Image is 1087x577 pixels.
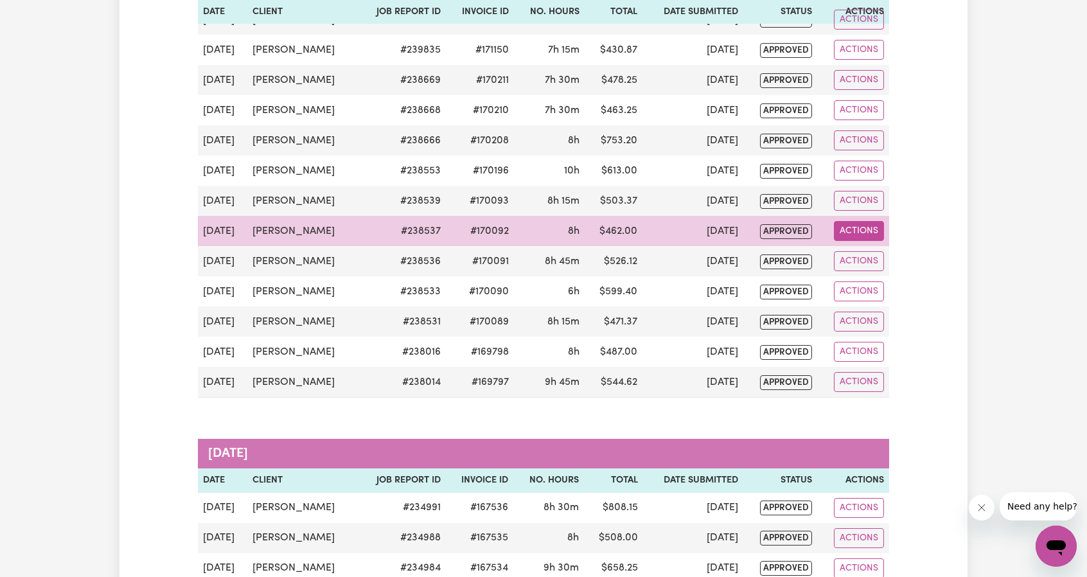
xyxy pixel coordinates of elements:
span: 8 hours 45 minutes [545,256,579,267]
span: approved [760,345,812,360]
td: # 238536 [357,246,446,276]
td: [DATE] [643,493,744,523]
td: #170091 [446,246,514,276]
td: [DATE] [198,337,247,367]
td: # 239835 [357,35,446,65]
td: [DATE] [198,246,247,276]
td: $ 808.15 [584,493,642,523]
td: $ 753.20 [585,125,642,155]
th: No. Hours [513,468,584,493]
td: [DATE] [642,95,743,125]
button: Actions [834,251,884,271]
button: Actions [834,40,884,60]
span: approved [760,501,812,515]
th: Date [198,468,247,493]
td: # 238666 [357,125,446,155]
iframe: Message from company [1000,492,1077,520]
td: [DATE] [642,186,743,216]
td: [DATE] [642,337,743,367]
td: [DATE] [198,35,247,65]
td: # 238669 [357,65,446,95]
td: $ 526.12 [585,246,642,276]
td: $ 471.37 [585,306,642,337]
button: Actions [834,342,884,362]
td: [DATE] [642,367,743,398]
td: #170093 [446,186,514,216]
td: [DATE] [642,246,743,276]
span: 10 hours 30 minutes [540,15,579,25]
span: 9 hours 45 minutes [545,377,579,387]
button: Actions [834,372,884,392]
th: Total [584,468,642,493]
th: Job Report ID [357,468,446,493]
td: $ 462.00 [585,216,642,246]
td: [PERSON_NAME] [247,95,357,125]
td: #169797 [446,367,514,398]
span: approved [760,134,812,148]
td: #170211 [446,65,514,95]
span: approved [760,531,812,546]
td: $ 599.40 [585,276,642,306]
td: [DATE] [198,95,247,125]
span: 8 hours [567,533,579,543]
td: [PERSON_NAME] [247,125,357,155]
th: Client [247,468,357,493]
td: $ 508.00 [584,523,642,553]
button: Actions [834,161,884,181]
button: Actions [834,281,884,301]
td: $ 430.87 [585,35,642,65]
td: [DATE] [642,65,743,95]
td: $ 544.62 [585,367,642,398]
td: [PERSON_NAME] [247,493,357,523]
td: [DATE] [198,155,247,186]
td: [DATE] [642,155,743,186]
span: 8 hours 15 minutes [547,196,579,206]
th: Actions [817,468,889,493]
span: 7 hours 30 minutes [545,105,579,116]
span: 8 hours 15 minutes [547,317,579,327]
td: $ 503.37 [585,186,642,216]
span: approved [760,285,812,299]
td: [DATE] [642,125,743,155]
td: [PERSON_NAME] [247,246,357,276]
td: [PERSON_NAME] [247,35,357,65]
span: 8 hours 30 minutes [543,502,579,513]
td: [PERSON_NAME] [247,155,357,186]
td: #170089 [446,306,514,337]
button: Actions [834,191,884,211]
td: [PERSON_NAME] [247,276,357,306]
th: Invoice ID [446,468,514,493]
td: $ 613.00 [585,155,642,186]
td: # 234988 [357,523,446,553]
button: Actions [834,498,884,518]
span: 7 hours 30 minutes [545,75,579,85]
span: approved [760,375,812,390]
span: 7 hours 15 minutes [548,45,579,55]
td: $ 487.00 [585,337,642,367]
span: 8 hours [568,226,579,236]
td: # 238539 [357,186,446,216]
span: 6 hours [568,287,579,297]
button: Actions [834,100,884,120]
caption: [DATE] [198,439,889,468]
td: [DATE] [198,125,247,155]
button: Actions [834,130,884,150]
iframe: Close message [969,495,994,520]
span: approved [760,73,812,88]
span: approved [760,194,812,209]
td: [PERSON_NAME] [247,523,357,553]
span: approved [760,561,812,576]
td: #169798 [446,337,514,367]
td: [DATE] [642,306,743,337]
td: #170210 [446,95,514,125]
th: Date Submitted [643,468,744,493]
span: 8 hours [568,347,579,357]
span: approved [760,164,812,179]
button: Actions [834,10,884,30]
span: 8 hours [568,136,579,146]
td: [PERSON_NAME] [247,367,357,398]
td: [DATE] [198,186,247,216]
td: #167535 [446,523,514,553]
td: # 238537 [357,216,446,246]
td: [DATE] [643,523,744,553]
